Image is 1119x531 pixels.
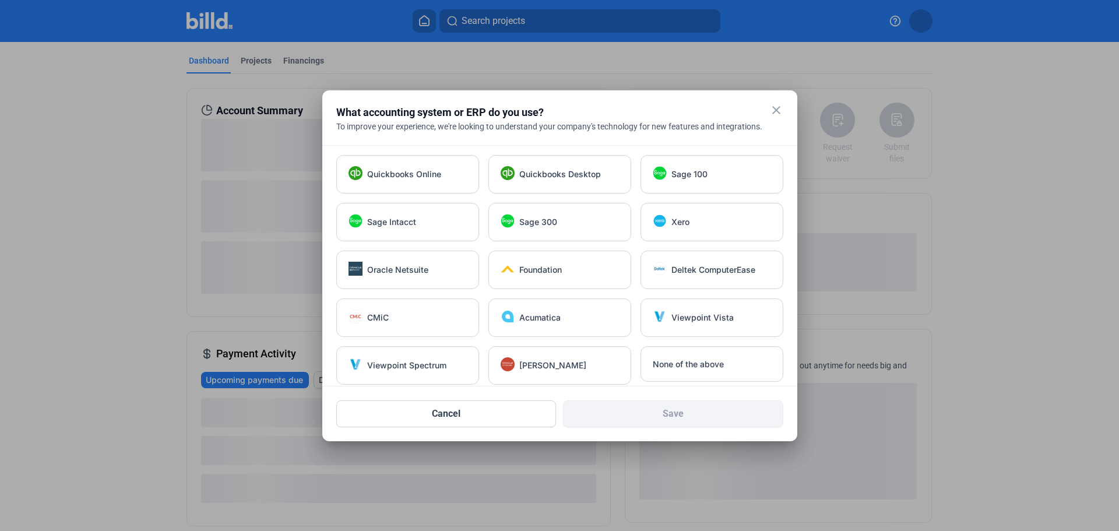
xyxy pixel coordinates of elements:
span: Deltek ComputerEase [671,264,755,276]
span: Acumatica [519,312,561,323]
span: Foundation [519,264,562,276]
span: Viewpoint Spectrum [367,360,446,371]
span: Sage Intacct [367,216,416,228]
span: Quickbooks Desktop [519,168,601,180]
span: [PERSON_NAME] [519,360,586,371]
span: CMiC [367,312,389,323]
span: Xero [671,216,689,228]
div: To improve your experience, we're looking to understand your company's technology for new feature... [336,121,783,132]
span: Sage 100 [671,168,708,180]
span: Viewpoint Vista [671,312,734,323]
div: What accounting system or ERP do you use? [336,104,754,121]
button: Save [563,400,783,427]
span: Oracle Netsuite [367,264,428,276]
mat-icon: close [769,103,783,117]
span: Quickbooks Online [367,168,441,180]
span: Sage 300 [519,216,557,228]
span: None of the above [653,358,724,370]
button: Cancel [336,400,557,427]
